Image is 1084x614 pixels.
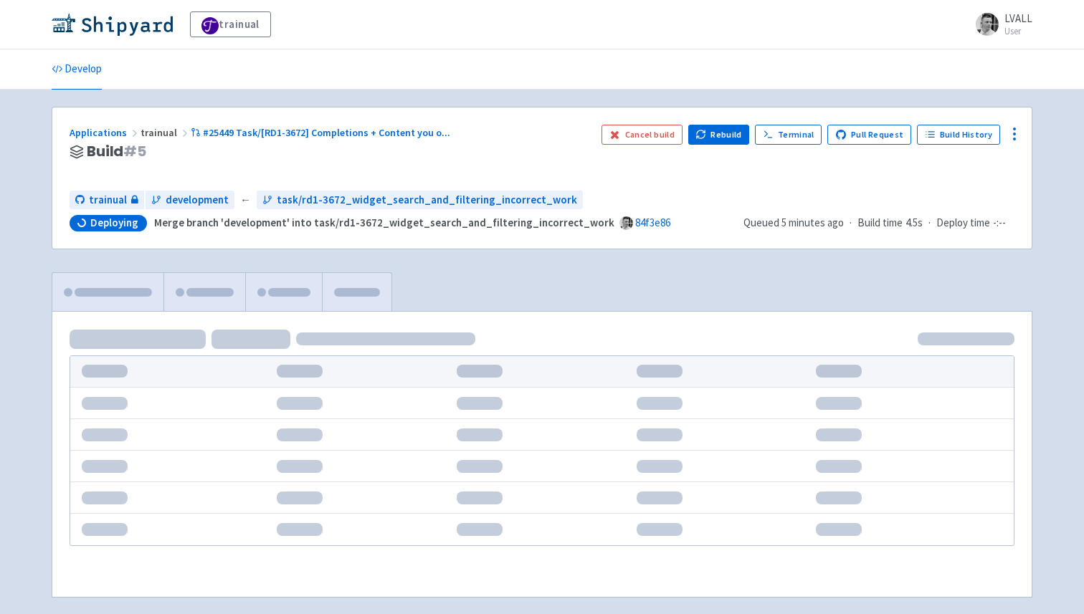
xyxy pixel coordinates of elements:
[70,126,141,139] a: Applications
[1004,11,1032,25] span: LVALL
[123,141,146,161] span: # 5
[191,126,452,139] a: #25449 Task/[RD1-3672] Completions + Content you o...
[905,215,923,231] span: 4.5s
[917,125,1000,145] a: Build History
[146,191,234,210] a: development
[52,49,102,90] a: Develop
[70,191,144,210] a: trainual
[240,192,251,208] span: ←
[154,216,614,229] strong: Merge branch 'development' into task/rd1-3672_widget_search_and_filtering_incorrect_work
[755,125,822,145] a: Terminal
[190,11,271,37] a: trainual
[166,192,229,208] span: development
[781,216,844,229] time: 5 minutes ago
[688,125,750,145] button: Rebuild
[602,125,683,145] button: Cancel build
[967,13,1032,36] a: LVALL User
[203,126,450,139] span: #25449 Task/[RD1-3672] Completions + Content you o ...
[52,13,173,36] img: Shipyard logo
[993,215,1006,231] span: -:--
[141,126,191,139] span: trainual
[87,143,146,160] span: Build
[827,125,911,145] a: Pull Request
[743,215,1014,231] div: · ·
[635,216,670,229] a: 84f3e86
[1004,27,1032,36] small: User
[90,216,138,230] span: Deploying
[89,192,127,208] span: trainual
[857,215,903,231] span: Build time
[936,215,990,231] span: Deploy time
[277,192,577,208] span: task/rd1-3672_widget_search_and_filtering_incorrect_work
[743,216,844,229] span: Queued
[257,191,583,210] a: task/rd1-3672_widget_search_and_filtering_incorrect_work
